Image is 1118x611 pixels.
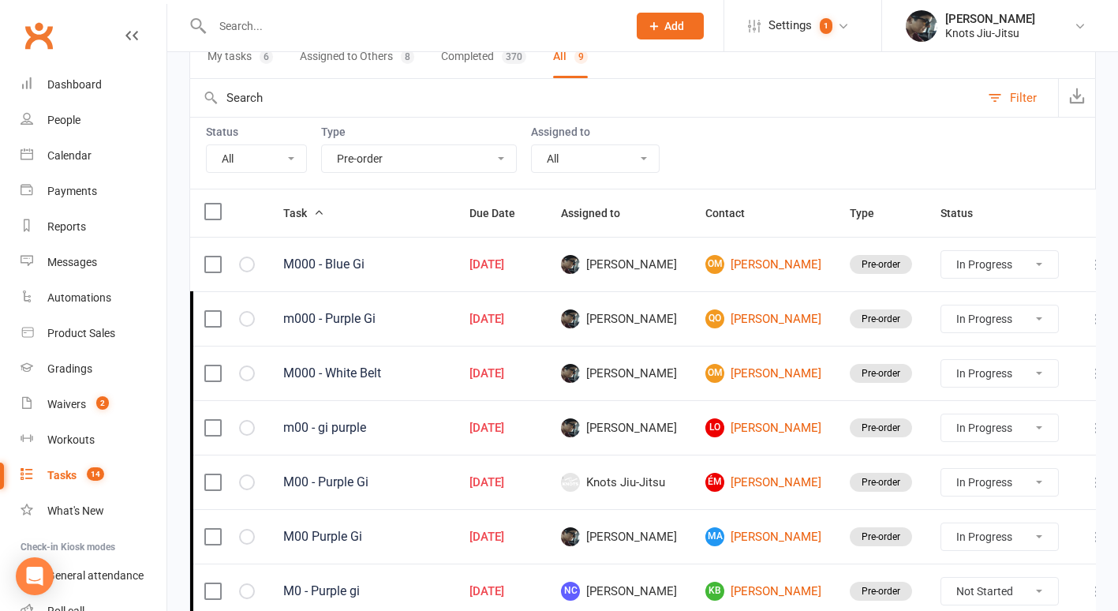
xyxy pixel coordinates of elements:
a: QO[PERSON_NAME] [705,309,821,328]
div: M00 - Purple Gi [283,474,441,490]
span: Status [940,207,990,219]
span: 14 [87,467,104,481]
a: Dashboard [21,67,166,103]
a: Product Sales [21,316,166,351]
span: [PERSON_NAME] [561,309,677,328]
div: Payments [47,185,97,197]
div: Pre-order [850,582,912,601]
span: [PERSON_NAME] [561,364,677,383]
span: Contact [705,207,762,219]
div: Product Sales [47,327,115,339]
button: Add [637,13,704,39]
input: Search [190,79,980,117]
span: KB [705,582,724,601]
div: [DATE] [469,258,533,272]
span: Type [850,207,892,219]
button: All9 [553,36,588,78]
div: Pre-order [850,309,912,328]
div: [DATE] [469,422,533,435]
img: thumb_image1614103803.png [906,10,937,42]
a: OM[PERSON_NAME] [705,255,821,274]
img: Cassio Martins [561,527,580,546]
button: Filter [980,79,1058,117]
div: M000 - White Belt [283,365,441,381]
div: Pre-order [850,364,912,383]
a: Waivers 2 [21,387,166,422]
div: Calendar [47,149,92,162]
span: [PERSON_NAME] [561,255,677,274]
a: Gradings [21,351,166,387]
div: Workouts [47,433,95,446]
span: OM [705,364,724,383]
span: MA [705,527,724,546]
div: 8 [401,50,414,64]
button: Assigned to [561,204,638,223]
div: People [47,114,80,126]
div: General attendance [47,569,144,582]
div: Filter [1010,88,1037,107]
a: Tasks 14 [21,458,166,493]
div: [DATE] [469,367,533,380]
span: Assigned to [561,207,638,219]
label: Type [321,126,517,138]
span: NC [561,582,580,601]
a: KB[PERSON_NAME] [705,582,821,601]
button: Task [283,204,324,223]
a: MA[PERSON_NAME] [705,527,821,546]
div: Pre-order [850,527,912,546]
a: LO[PERSON_NAME] [705,418,821,437]
a: What's New [21,493,166,529]
span: [PERSON_NAME] [561,527,677,546]
div: [PERSON_NAME] [945,12,1035,26]
div: [DATE] [469,476,533,489]
a: OM[PERSON_NAME] [705,364,821,383]
div: Messages [47,256,97,268]
img: Knots Jiu-Jitsu [561,473,580,492]
a: Clubworx [19,16,58,55]
span: QO [705,309,724,328]
div: Pre-order [850,473,912,492]
div: [DATE] [469,313,533,326]
span: Task [283,207,324,219]
div: M00 Purple Gi [283,529,441,545]
div: 9 [574,50,588,64]
a: Workouts [21,422,166,458]
img: Cassio Martins [561,255,580,274]
img: Cassio Martins [561,418,580,437]
div: Reports [47,220,86,233]
div: [DATE] [469,530,533,544]
label: Status [206,126,307,138]
button: Status [940,204,990,223]
span: Knots Jiu-Jitsu [561,473,677,492]
span: Due Date [469,207,533,219]
button: Type [850,204,892,223]
span: Settings [768,8,812,43]
div: m00 - gi purple [283,420,441,436]
div: Pre-order [850,255,912,274]
span: OM [705,255,724,274]
button: Assigned to Others8 [300,36,414,78]
a: Automations [21,280,166,316]
a: Messages [21,245,166,280]
div: Knots Jiu-Jitsu [945,26,1035,40]
div: Tasks [47,469,77,482]
a: Reports [21,209,166,245]
div: Waivers [47,398,86,410]
div: Automations [47,291,111,304]
span: LO [705,418,724,437]
div: Gradings [47,362,92,375]
span: [PERSON_NAME] [561,418,677,437]
span: Add [664,20,684,32]
div: 370 [502,50,526,64]
div: Dashboard [47,78,102,91]
div: 6 [260,50,273,64]
a: General attendance kiosk mode [21,558,166,594]
div: m000 - Purple Gi [283,311,441,327]
button: Due Date [469,204,533,223]
a: ÉM[PERSON_NAME] [705,473,821,492]
div: M0 - Purple gi [283,583,441,599]
span: [PERSON_NAME] [561,582,677,601]
button: My tasks6 [208,36,273,78]
a: Calendar [21,138,166,174]
div: Open Intercom Messenger [16,557,54,595]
